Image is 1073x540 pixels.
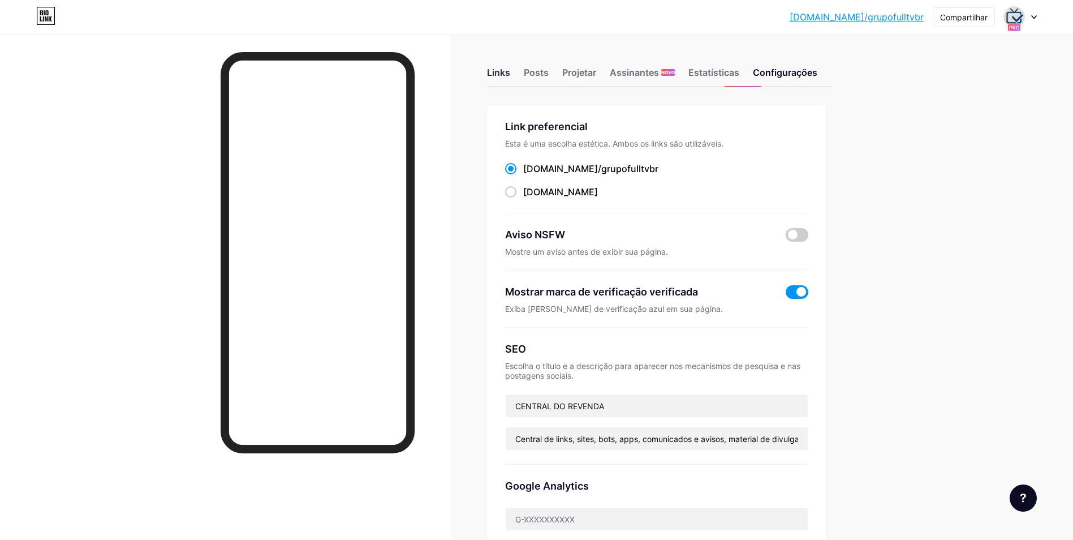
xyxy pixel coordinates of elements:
[505,227,769,242] div: Aviso NSFW
[506,508,808,530] input: G-XXXXXXXXXX
[601,163,658,174] span: grupofulltvbr
[506,395,808,417] input: Título
[523,162,658,175] div: [DOMAIN_NAME]/
[688,66,739,86] div: Estatísticas
[505,284,698,299] div: Mostrar marca de verificação verificada
[505,361,808,380] div: Escolha o título e a descrição para aparecer nos mecanismos de pesquisa e nas postagens sociais.
[505,478,808,494] div: Google Analytics
[524,66,549,86] div: Posts
[661,69,675,76] span: NOVO
[506,427,808,450] input: Descrição (máx. 160 caracteres)
[753,66,817,86] div: Configurações
[523,186,598,198] span: [DOMAIN_NAME]
[610,66,659,79] font: Assinantes
[505,139,808,148] div: Esta é uma escolha estética. Ambos os links são utilizáveis.
[505,247,808,256] div: Mostre um aviso antes de exibir sua página.
[487,66,510,86] div: Links
[562,66,596,86] div: Projetar
[790,10,924,24] a: [DOMAIN_NAME]/grupofulltvbr
[940,11,988,23] div: Compartilhar
[1003,6,1025,28] img: grupofulltvbr
[505,341,808,357] div: SEO
[505,119,808,134] div: Link preferencial
[505,304,808,314] div: Exiba [PERSON_NAME] de verificação azul em sua página.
